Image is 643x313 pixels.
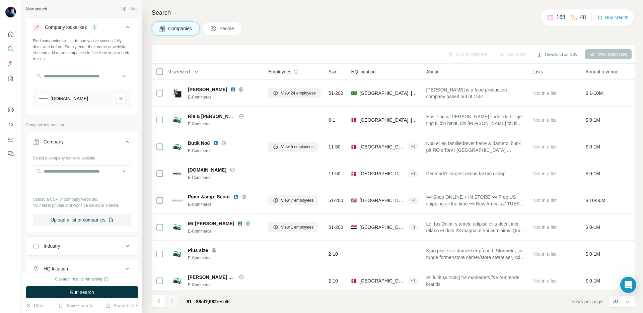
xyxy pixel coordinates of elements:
span: [GEOGRAPHIC_DATA], [GEOGRAPHIC_DATA] [359,90,418,97]
span: 11-50 [329,170,341,177]
span: 51-200 [329,224,343,231]
span: - [268,117,270,123]
span: [PERSON_NAME] A/S [188,274,235,280]
button: View 1 employees [268,222,318,232]
span: Run search [70,289,94,296]
span: 0 selected [168,68,190,75]
button: Quick start [5,28,16,40]
div: + 1 [408,171,418,177]
span: 🇧🇷 [351,90,357,97]
span: Not in a list [533,198,556,203]
div: 0 search results remaining [55,276,109,282]
div: Company lookalikes [45,24,87,30]
div: E-Commerce [188,175,260,181]
span: - [268,171,270,176]
span: Not in a list [533,171,556,176]
img: Avatar [5,7,16,17]
img: Logo of Loja Krause [172,88,183,99]
span: Companies [168,25,193,32]
div: E-Commerce [188,94,260,100]
span: View 1 employees [281,224,313,230]
span: Employees [268,68,291,75]
button: View 7 employees [268,195,318,205]
span: 🇩🇰 [351,277,357,284]
span: Not in a list [533,117,556,123]
button: HQ location [26,261,138,277]
div: E-Commerce [188,282,260,288]
span: 51-200 [329,90,343,97]
img: Logo of Rie & henrik's Tojbiks v/rie Olesen [172,115,183,125]
span: Not in a list [533,90,556,96]
span: View 24 employees [281,90,316,96]
img: Logo of miinto.dk [172,168,183,179]
span: 2-10 [329,251,338,257]
span: [GEOGRAPHIC_DATA], [GEOGRAPHIC_DATA]|[GEOGRAPHIC_DATA] [359,277,405,284]
p: 10 [613,298,618,305]
button: View 5 employees [268,142,318,152]
span: $ 0-1M [585,171,600,176]
div: Select a company name or website [33,152,131,161]
button: Use Surfe on LinkedIn [5,104,16,116]
div: New search [26,6,47,12]
span: No8 er en familiedrevet herre & dametøj butik på RO's Torv i [GEOGRAPHIC_DATA]. Virksomheden er e... [426,140,525,153]
button: Download as CSV [532,50,582,60]
button: Navigate to previous page [152,294,165,308]
div: E-Commerce [188,255,260,261]
span: [GEOGRAPHIC_DATA], [GEOGRAPHIC_DATA] [359,143,405,150]
button: Search [5,43,16,55]
img: klædeskabet.dk-logo [39,94,48,103]
span: 🇪🇬 [351,224,357,231]
div: E-Commerce [188,201,260,207]
span: 🇩🇰 [351,143,357,150]
div: + 4 [408,197,418,203]
span: Rie & [PERSON_NAME]'s Tojbiks v/[PERSON_NAME] [188,114,306,119]
div: Company [44,138,64,145]
div: 1 [91,24,98,30]
span: [PERSON_NAME] [188,86,227,93]
img: Logo of Mr Joe Elite [172,222,183,233]
span: Stilfuldt t&#248;j fra markedets f&#248;rende brands [426,274,525,288]
button: Upload a list of companies [33,214,131,226]
span: View 7 employees [281,197,313,203]
button: Company lookalikes1 [26,19,138,38]
button: Clear [26,302,45,309]
span: Size [329,68,338,75]
button: klædeskabet.dk-remove-button [116,94,126,103]
span: $ 0-1M [585,278,600,284]
span: ​Hos Ting & [PERSON_NAME] finder du billige ting til din have, din [PERSON_NAME] tøj til gode pri... [426,113,525,127]
p: Company information [26,122,138,128]
span: 0-1 [329,117,335,123]
button: Dashboard [5,133,16,145]
span: Kjøp plus size dameklær på nett. Stormote, for runde former/store damer/store størrelser, xxl klæ... [426,247,525,261]
p: Your list is private and won't be saved or shared. [33,202,131,208]
span: Denmark's largest online fashion shop [426,170,505,177]
span: $ 10-50M [585,198,605,203]
span: View 5 employees [281,144,313,150]
span: Not in a list [533,225,556,230]
span: of [201,299,205,304]
span: - [351,251,353,257]
span: Lo. Ips Dolor, s ametc adipisc elits doei t inci utlabo et dolo 28 magna al eni adminimv. Quisn e... [426,221,525,234]
span: - [268,278,270,284]
div: HQ location [44,265,68,272]
button: Industry [26,238,138,254]
span: 🇺🇸 [351,197,357,204]
p: 48 [580,13,586,21]
img: Logo of Marianne A/S [172,275,183,286]
span: 〰️ Shop ONLINE + IN STORE 〰️ Free US shipping all the time 〰️ New Arrivals // TUES + FRI // 10 am... [426,194,525,207]
button: Share filters [105,302,138,309]
span: [GEOGRAPHIC_DATA] [359,170,405,177]
button: View 24 employees [268,88,320,98]
span: Butik No8 [188,140,210,146]
span: 2-10 [329,277,338,284]
button: Run search [26,286,138,298]
span: - [268,251,270,257]
button: Hide [117,4,142,14]
h4: Search [152,8,635,17]
div: Find companies similar to one you've successfully dealt with before. Simply enter their name or w... [33,38,131,62]
div: + 4 [408,144,418,150]
span: 🇩🇰 [351,170,357,177]
button: My lists [5,72,16,84]
span: Mr [PERSON_NAME] [188,220,234,227]
button: Save search [58,302,92,309]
